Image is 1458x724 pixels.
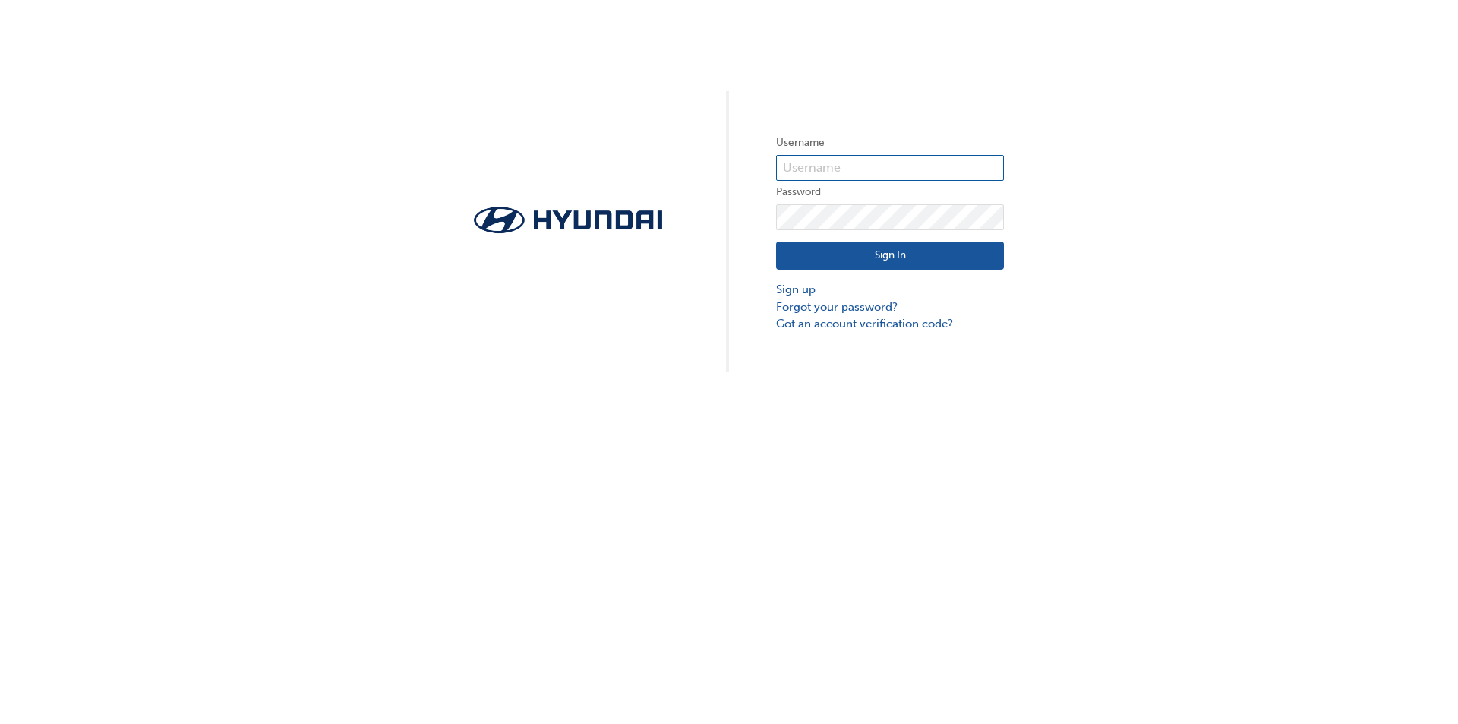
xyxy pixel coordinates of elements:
input: Username [776,155,1004,181]
img: Trak [454,202,682,238]
a: Sign up [776,281,1004,299]
a: Got an account verification code? [776,315,1004,333]
button: Sign In [776,242,1004,270]
a: Forgot your password? [776,299,1004,316]
label: Password [776,183,1004,201]
label: Username [776,134,1004,152]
